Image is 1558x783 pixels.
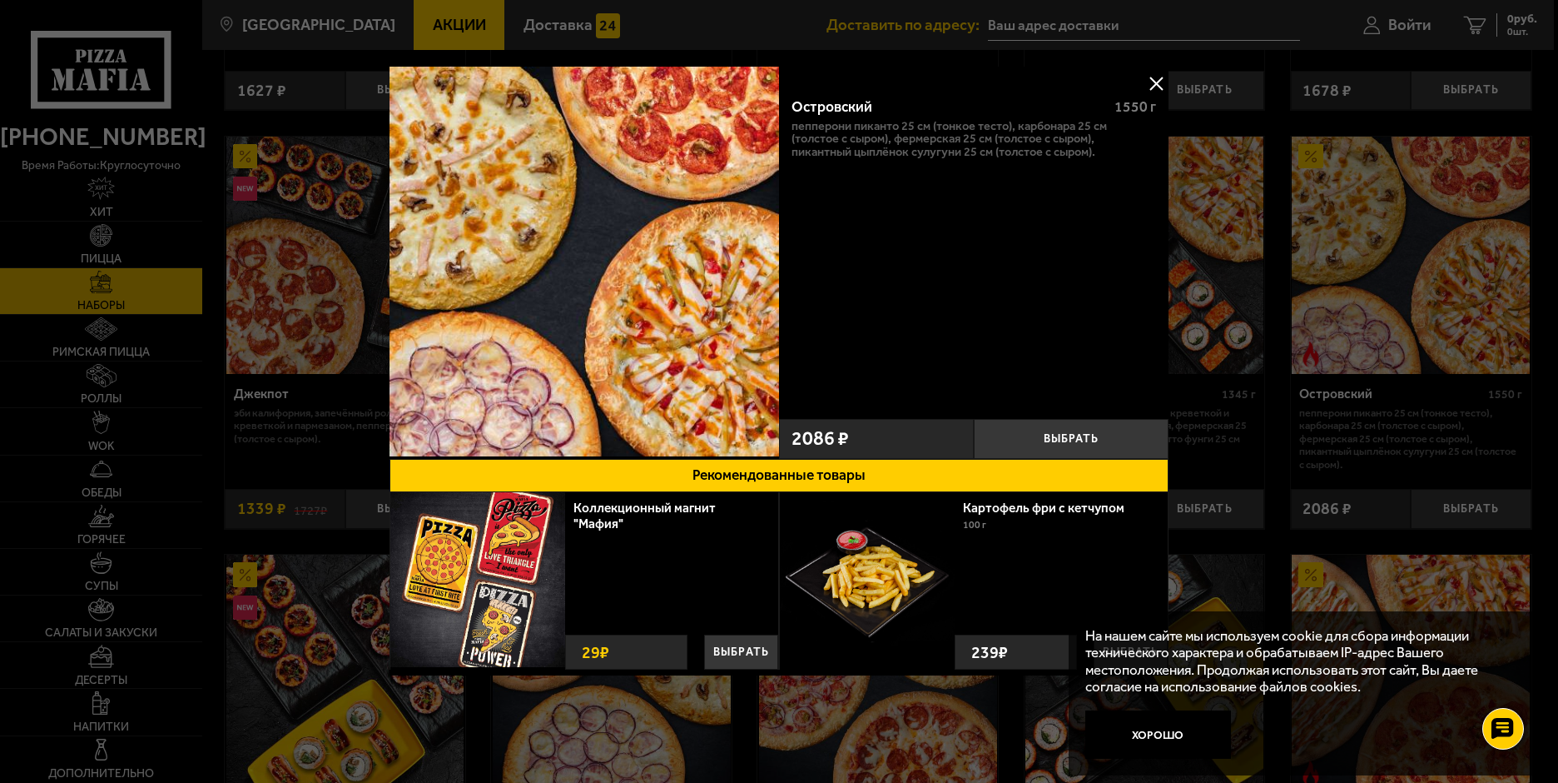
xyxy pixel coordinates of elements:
a: Островский [389,67,779,459]
button: Выбрать [974,419,1168,459]
span: 2086 ₽ [791,429,849,448]
a: Коллекционный магнит "Мафия" [573,500,716,531]
img: Островский [389,67,779,456]
div: Островский [791,98,1101,116]
p: Пепперони Пиканто 25 см (тонкое тесто), Карбонара 25 см (толстое с сыром), Фермерская 25 см (толс... [791,120,1157,159]
a: Картофель фри с кетчупом [963,500,1141,516]
strong: 29 ₽ [578,636,613,669]
strong: 239 ₽ [967,636,1012,669]
span: 100 г [963,519,986,531]
button: Рекомендованные товары [389,459,1168,492]
p: На нашем сайте мы используем cookie для сбора информации технического характера и обрабатываем IP... [1085,627,1511,695]
button: Выбрать [704,635,778,670]
button: Хорошо [1085,711,1232,760]
span: 1550 г [1114,98,1156,115]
